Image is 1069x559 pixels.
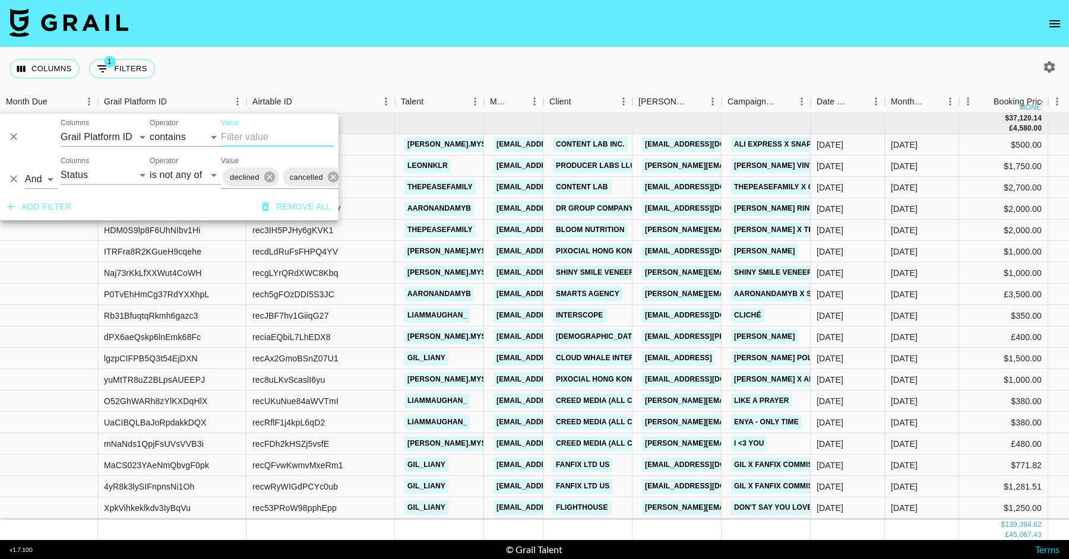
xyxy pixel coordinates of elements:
div: Airtable ID [246,90,395,113]
a: [EMAIL_ADDRESS][DOMAIN_NAME] [494,265,627,280]
button: Menu [377,93,395,110]
div: 37,120.14 [1009,113,1042,123]
div: recdLdRuFsFHPQ4YV [252,246,338,258]
a: [DEMOGRAPHIC_DATA] [553,329,642,344]
div: Month Due [885,90,959,113]
a: [PERSON_NAME].mysz [404,372,494,387]
div: Month Due [891,90,925,113]
button: Menu [704,93,722,110]
div: recFDh2kHSZj5vsfE [252,438,329,450]
button: Sort [977,93,994,110]
a: Aaronandamyb X SMARTY [731,287,840,301]
a: Producer Labs LLC [553,158,638,173]
a: Ali Express x SnapChat [731,137,834,152]
a: gil_liany [404,458,448,472]
a: aaronandamyb [404,201,474,216]
a: [EMAIL_ADDRESS][DOMAIN_NAME] [494,500,627,515]
div: 139,394.62 [1005,519,1042,529]
a: [EMAIL_ADDRESS][DOMAIN_NAME] [494,308,627,323]
button: Menu [466,93,484,110]
div: $2,700.00 [959,177,1048,198]
a: [PERSON_NAME][EMAIL_ADDRESS][PERSON_NAME][DOMAIN_NAME] [642,287,897,301]
div: © Grail Talent [506,544,562,555]
div: Booking Price [994,90,1046,113]
a: [PERSON_NAME][EMAIL_ADDRESS][DOMAIN_NAME] [642,158,836,173]
a: Shiny Smile Veneers, LLC [553,265,660,280]
a: [PERSON_NAME].mysz [404,244,494,259]
div: Date Created [817,90,850,113]
div: $ [1001,519,1005,529]
div: v 1.7.100 [10,546,33,554]
button: Sort [423,93,440,110]
button: Show filters [89,59,155,78]
a: [PERSON_NAME] X The [PERSON_NAME] Family [731,223,913,237]
div: Jun '25 [891,331,918,343]
div: Jun '25 [891,352,918,364]
a: Enya - Only Time [731,415,802,430]
div: dPX6aeQskp6lnEmk68Fc [104,331,201,343]
a: [PERSON_NAME][EMAIL_ADDRESS][DOMAIN_NAME] [642,393,836,408]
div: HDM0S9lp8F6UhNIbv1Hi [104,224,201,236]
a: [EMAIL_ADDRESS][DOMAIN_NAME] [494,180,627,195]
div: Jun '25 [891,310,918,322]
div: Jun '25 [891,502,918,514]
a: Pixocial Hong Kong Limited [553,244,672,259]
div: rec3IH5PJHy6gKVK1 [252,224,333,236]
a: FanFix Ltd US [553,458,612,472]
button: Menu [526,93,543,110]
a: [EMAIL_ADDRESS][DOMAIN_NAME] [494,137,627,152]
a: Pixocial Hong Kong Limited [553,372,672,387]
div: declined [223,167,279,186]
a: [EMAIL_ADDRESS][DOMAIN_NAME] [642,458,775,472]
div: recQFvwKwmvMxeRm1 [252,459,343,471]
a: liammaughan_ [404,308,470,323]
a: Flighthouse [553,500,611,515]
button: Sort [925,93,941,110]
a: Cloud Whale Interactive Technology LLC [553,351,733,366]
a: Bloom Nutrition [553,223,628,237]
div: 06/05/2025 [817,331,843,343]
a: [PERSON_NAME] [731,244,798,259]
div: recUKuNue84aWVTmI [252,395,339,407]
button: Menu [80,93,98,110]
a: [PERSON_NAME] X Airbrush [731,372,845,387]
button: Menu [229,93,246,110]
button: open drawer [1043,12,1067,36]
a: [EMAIL_ADDRESS][DOMAIN_NAME] [494,223,627,237]
div: rech5gFOzDDI5S3JC [252,288,334,300]
a: [EMAIL_ADDRESS][DOMAIN_NAME] [494,479,627,494]
div: Booker [632,90,722,113]
div: recgLYrQRdXWC8Kbq [252,267,339,279]
button: Sort [167,93,184,110]
a: Shiny Smile Veneers X [PERSON_NAME] [731,265,890,280]
a: Creed Media (All Campaigns) [553,393,676,408]
a: [EMAIL_ADDRESS][DOMAIN_NAME] [494,244,627,259]
a: [EMAIL_ADDRESS] [642,351,715,366]
select: Logic operator [25,170,58,189]
a: Gil X Fanfix Commission [731,458,834,472]
div: Jun '25 [891,182,918,193]
a: [PERSON_NAME].mysz [404,436,494,451]
a: [EMAIL_ADDRESS][DOMAIN_NAME] [494,458,627,472]
span: 1 [104,56,116,68]
span: declined [223,170,267,184]
button: Delete [5,128,23,146]
a: Like a Prayer [731,393,792,408]
div: recwRyWIGdPCYc0ub [252,481,338,493]
div: Campaign (Type) [728,90,776,113]
div: Campaign (Type) [722,90,811,113]
button: Menu [959,93,977,110]
div: $1,500.00 [959,348,1048,369]
div: $500.00 [959,134,1048,155]
img: Grail Talent [10,8,128,37]
a: [EMAIL_ADDRESS][DOMAIN_NAME] [494,351,627,366]
div: 13/06/2025 [817,417,843,428]
div: $350.00 [959,305,1048,326]
div: 24/04/2025 [817,203,843,215]
a: Terms [1035,544,1059,555]
div: $380.00 [959,390,1048,412]
a: [PERSON_NAME].mysz [404,265,494,280]
div: Jun '25 [891,246,918,258]
button: Menu [615,93,632,110]
a: [EMAIL_ADDRESS][DOMAIN_NAME] [642,479,775,494]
